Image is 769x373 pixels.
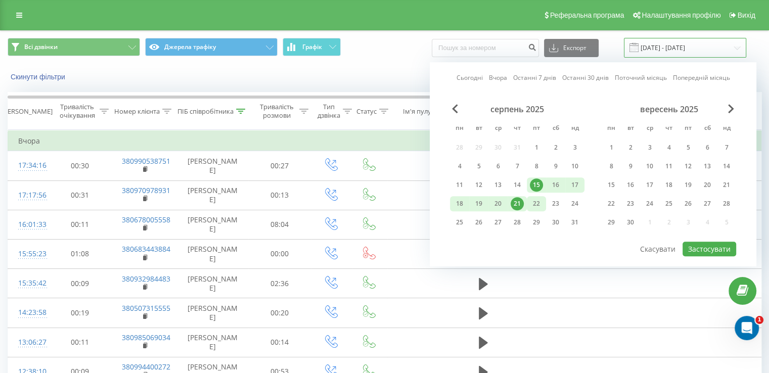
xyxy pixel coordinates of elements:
[177,107,234,116] div: ПІБ співробітника
[432,39,539,57] input: Пошук за номером
[701,141,714,154] div: 6
[565,140,584,155] div: нд 3 серп 2025 р.
[659,196,678,211] div: чт 25 вер 2025 р.
[49,239,112,268] td: 01:08
[568,197,581,210] div: 24
[720,141,733,154] div: 7
[8,72,70,81] button: Скинути фільтри
[248,328,311,357] td: 00:14
[755,316,763,324] span: 1
[568,141,581,154] div: 3
[453,197,466,210] div: 18
[682,197,695,210] div: 26
[530,141,543,154] div: 1
[18,303,38,322] div: 14:23:58
[565,159,584,174] div: нд 10 серп 2025 р.
[257,103,297,120] div: Тривалість розмови
[177,180,248,210] td: [PERSON_NAME]
[177,298,248,328] td: [PERSON_NAME]
[508,177,527,193] div: чт 14 серп 2025 р.
[640,159,659,174] div: ср 10 вер 2025 р.
[642,11,720,19] span: Налаштування профілю
[698,177,717,193] div: сб 20 вер 2025 р.
[662,141,675,154] div: 4
[450,159,469,174] div: пн 4 серп 2025 р.
[49,151,112,180] td: 00:30
[469,196,488,211] div: вт 19 серп 2025 р.
[602,215,621,230] div: пн 29 вер 2025 р.
[659,159,678,174] div: чт 11 вер 2025 р.
[700,121,715,136] abbr: субота
[661,121,676,136] abbr: четвер
[605,197,618,210] div: 22
[122,362,170,371] a: 380994400272
[719,121,734,136] abbr: неділя
[248,269,311,298] td: 02:36
[549,178,562,192] div: 16
[318,103,340,120] div: Тип дзвінка
[720,197,733,210] div: 28
[717,140,736,155] div: нд 7 вер 2025 р.
[491,160,505,173] div: 6
[491,178,505,192] div: 13
[621,159,640,174] div: вт 9 вер 2025 р.
[248,151,311,180] td: 00:27
[453,216,466,229] div: 25
[682,178,695,192] div: 19
[643,178,656,192] div: 17
[678,140,698,155] div: пт 5 вер 2025 р.
[565,177,584,193] div: нд 17 серп 2025 р.
[471,121,486,136] abbr: вівторок
[145,38,278,56] button: Джерела трафіку
[508,196,527,211] div: чт 21 серп 2025 р.
[621,215,640,230] div: вт 30 вер 2025 р.
[565,215,584,230] div: нд 31 серп 2025 р.
[549,141,562,154] div: 2
[602,177,621,193] div: пн 15 вер 2025 р.
[248,210,311,239] td: 08:04
[621,140,640,155] div: вт 2 вер 2025 р.
[681,121,696,136] abbr: п’ятниця
[635,242,681,256] button: Скасувати
[457,73,483,83] a: Сьогодні
[49,210,112,239] td: 00:11
[469,215,488,230] div: вт 26 серп 2025 р.
[567,121,582,136] abbr: неділя
[57,103,97,120] div: Тривалість очікування
[678,159,698,174] div: пт 12 вер 2025 р.
[602,140,621,155] div: пн 1 вер 2025 р.
[602,196,621,211] div: пн 22 вер 2025 р.
[450,196,469,211] div: пн 18 серп 2025 р.
[701,197,714,210] div: 27
[527,177,546,193] div: пт 15 серп 2025 р.
[529,121,544,136] abbr: п’ятниця
[662,160,675,173] div: 11
[527,215,546,230] div: пт 29 серп 2025 р.
[49,298,112,328] td: 00:19
[472,216,485,229] div: 26
[469,177,488,193] div: вт 12 серп 2025 р.
[624,216,637,229] div: 30
[177,210,248,239] td: [PERSON_NAME]
[546,196,565,211] div: сб 23 серп 2025 р.
[728,104,734,113] span: Next Month
[491,216,505,229] div: 27
[488,196,508,211] div: ср 20 серп 2025 р.
[491,197,505,210] div: 20
[511,160,524,173] div: 7
[527,196,546,211] div: пт 22 серп 2025 р.
[662,197,675,210] div: 25
[511,216,524,229] div: 28
[450,215,469,230] div: пн 25 серп 2025 р.
[701,178,714,192] div: 20
[605,160,618,173] div: 8
[530,197,543,210] div: 22
[615,73,667,83] a: Поточний місяць
[488,177,508,193] div: ср 13 серп 2025 р.
[546,159,565,174] div: сб 9 серп 2025 р.
[701,160,714,173] div: 13
[546,215,565,230] div: сб 30 серп 2025 р.
[738,11,755,19] span: Вихід
[602,104,736,114] div: вересень 2025
[18,244,38,264] div: 15:55:23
